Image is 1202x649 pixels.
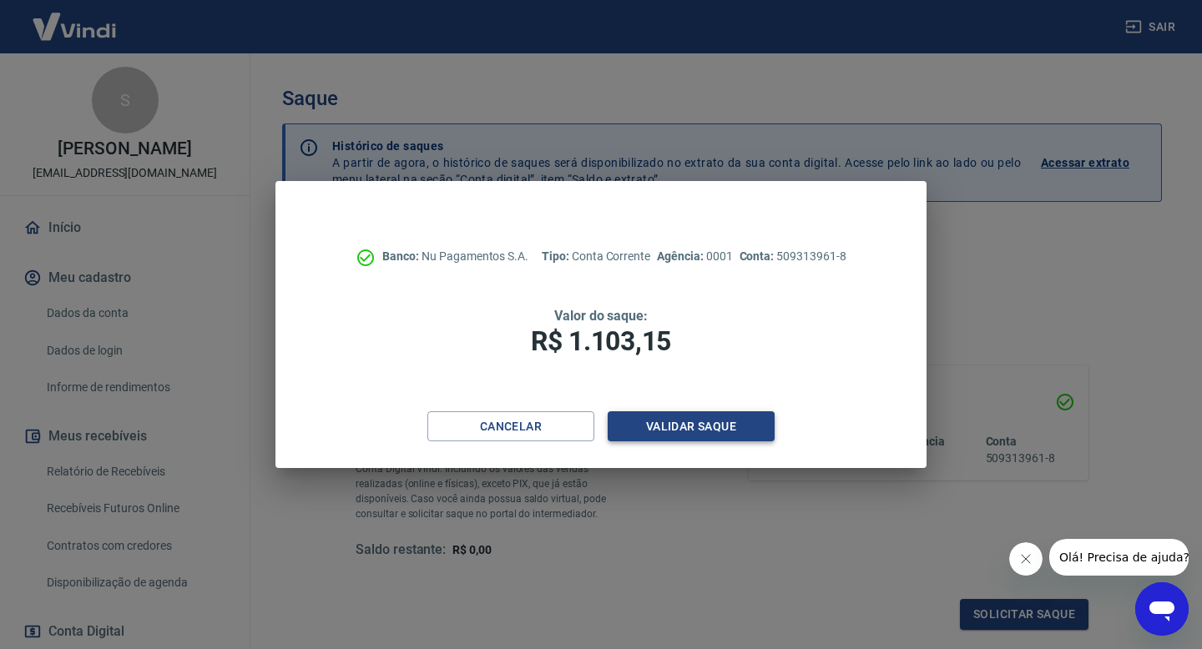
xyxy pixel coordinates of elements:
iframe: Close message [1009,542,1043,576]
span: Valor do saque: [554,308,648,324]
button: Cancelar [427,411,594,442]
span: Conta: [740,249,777,263]
iframe: Message from company [1049,539,1189,576]
iframe: Button to launch messaging window [1135,582,1189,636]
span: R$ 1.103,15 [531,325,671,357]
p: Nu Pagamentos S.A. [382,248,528,265]
span: Olá! Precisa de ajuda? [10,12,140,25]
p: 509313961-8 [740,248,846,265]
button: Validar saque [608,411,775,442]
span: Tipo: [542,249,572,263]
span: Agência: [657,249,706,263]
p: 0001 [657,248,732,265]
span: Banco: [382,249,422,263]
p: Conta Corrente [542,248,650,265]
